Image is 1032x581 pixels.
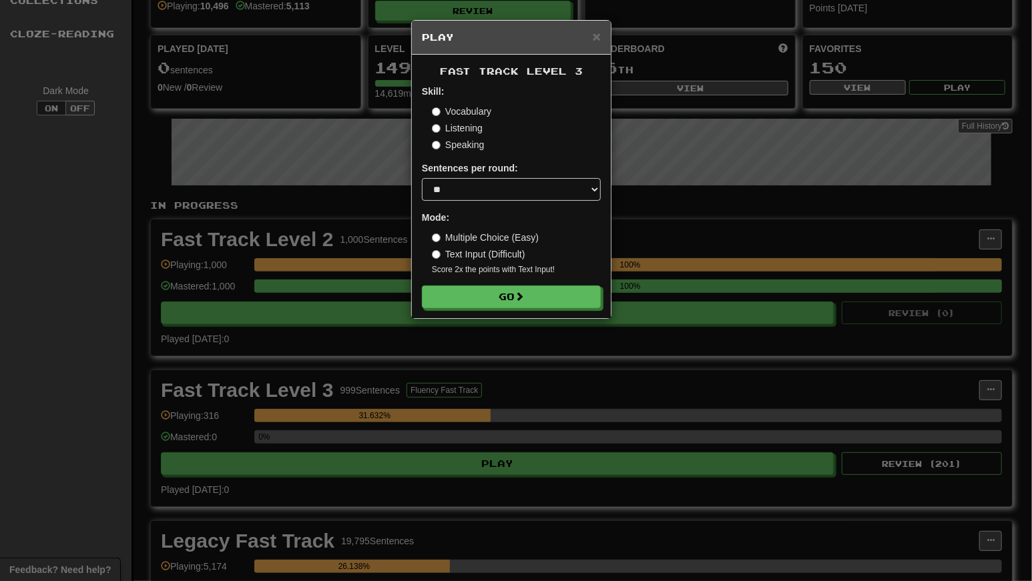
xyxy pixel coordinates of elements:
label: Sentences per round: [422,161,518,175]
button: Go [422,285,601,308]
input: Text Input (Difficult) [432,250,441,259]
label: Speaking [432,138,484,151]
input: Vocabulary [432,107,441,116]
h5: Play [422,31,601,44]
strong: Mode: [422,212,449,223]
input: Listening [432,124,441,133]
button: Close [593,29,601,43]
span: Fast Track Level 3 [440,65,583,77]
label: Text Input (Difficult) [432,247,525,261]
label: Vocabulary [432,105,491,118]
input: Speaking [432,141,441,149]
small: Score 2x the points with Text Input ! [432,264,601,275]
label: Multiple Choice (Easy) [432,231,539,244]
strong: Skill: [422,86,444,97]
label: Listening [432,121,483,135]
span: × [593,29,601,44]
input: Multiple Choice (Easy) [432,233,441,242]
